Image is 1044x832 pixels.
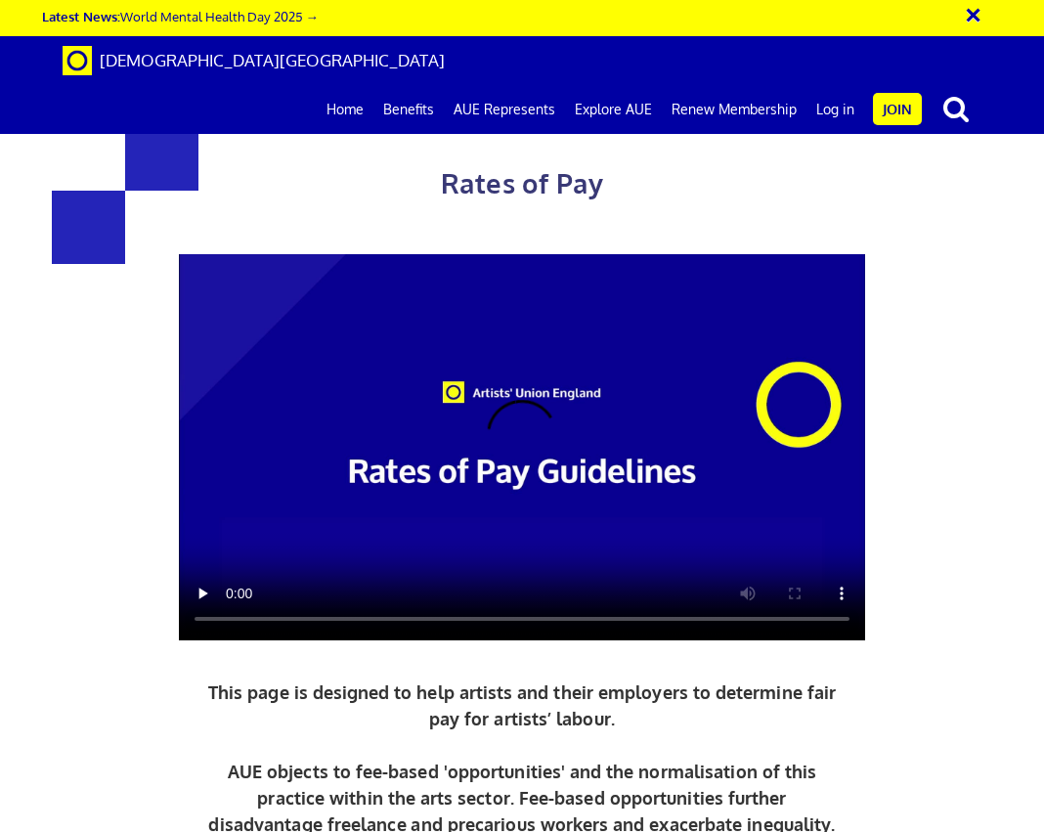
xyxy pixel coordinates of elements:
[48,36,459,85] a: Brand [DEMOGRAPHIC_DATA][GEOGRAPHIC_DATA]
[42,8,120,24] strong: Latest News:
[441,166,603,199] span: Rates of Pay
[926,88,986,129] button: search
[662,85,806,134] a: Renew Membership
[373,85,444,134] a: Benefits
[42,8,319,24] a: Latest News:World Mental Health Day 2025 →
[873,93,922,125] a: Join
[565,85,662,134] a: Explore AUE
[444,85,565,134] a: AUE Represents
[100,50,445,70] span: [DEMOGRAPHIC_DATA][GEOGRAPHIC_DATA]
[317,85,373,134] a: Home
[806,85,864,134] a: Log in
